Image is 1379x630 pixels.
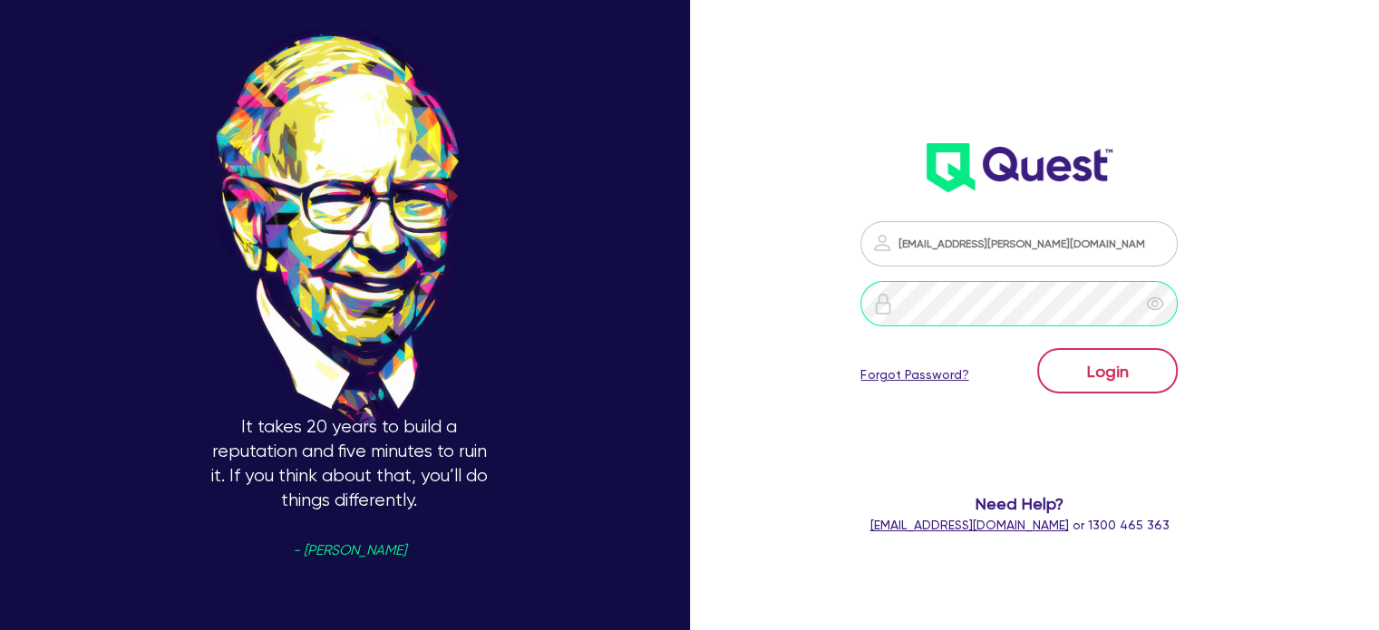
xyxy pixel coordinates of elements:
[871,232,893,254] img: icon-password
[869,518,1169,532] span: or 1300 465 363
[840,491,1198,516] span: Need Help?
[860,221,1178,267] input: Email address
[1146,295,1164,313] span: eye
[860,365,968,384] a: Forgot Password?
[293,544,406,557] span: - [PERSON_NAME]
[927,143,1112,192] img: wH2k97JdezQIQAAAABJRU5ErkJggg==
[869,518,1068,532] a: [EMAIL_ADDRESS][DOMAIN_NAME]
[1037,348,1178,393] button: Login
[872,293,894,315] img: icon-password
